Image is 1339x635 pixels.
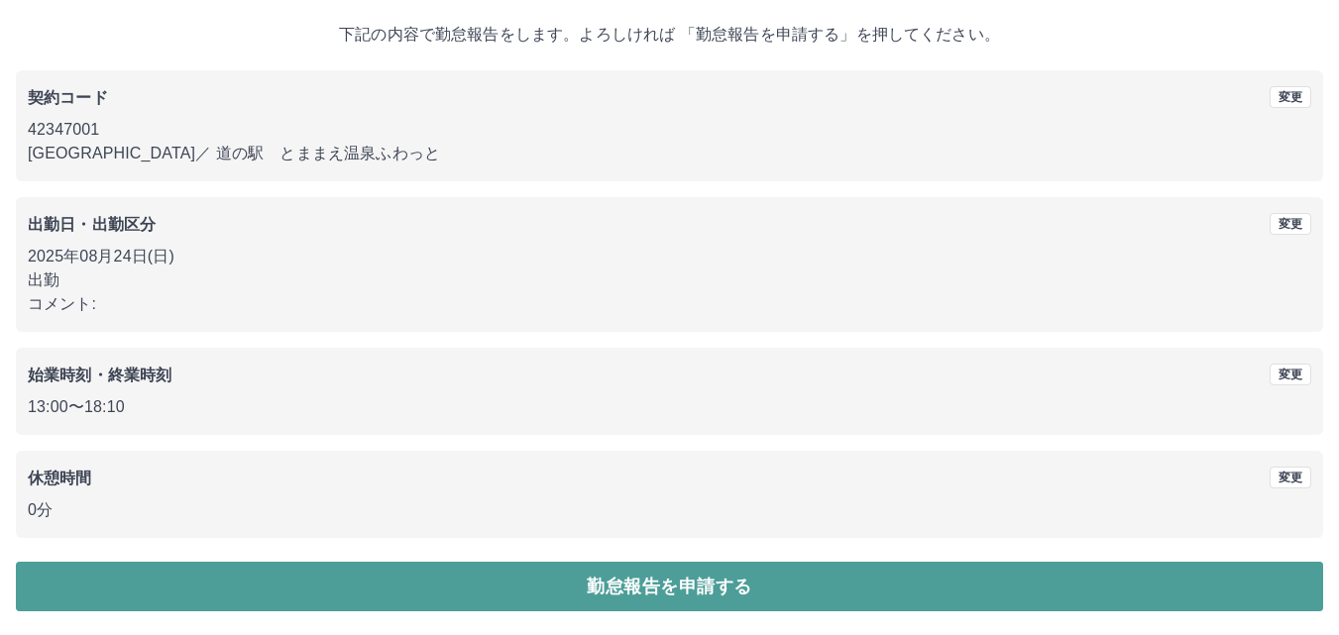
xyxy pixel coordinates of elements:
[1270,364,1311,385] button: 変更
[1270,467,1311,488] button: 変更
[28,118,1311,142] p: 42347001
[1270,213,1311,235] button: 変更
[1270,86,1311,108] button: 変更
[28,142,1311,165] p: [GEOGRAPHIC_DATA] ／ 道の駅 とままえ温泉ふわっと
[28,395,1311,419] p: 13:00 〜 18:10
[28,89,108,106] b: 契約コード
[28,498,1311,522] p: 0分
[28,245,1311,268] p: 2025年08月24日(日)
[28,470,92,486] b: 休憩時間
[28,216,156,233] b: 出勤日・出勤区分
[16,562,1323,611] button: 勤怠報告を申請する
[28,268,1311,292] p: 出勤
[16,23,1323,47] p: 下記の内容で勤怠報告をします。よろしければ 「勤怠報告を申請する」を押してください。
[28,292,1311,316] p: コメント:
[28,367,171,383] b: 始業時刻・終業時刻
